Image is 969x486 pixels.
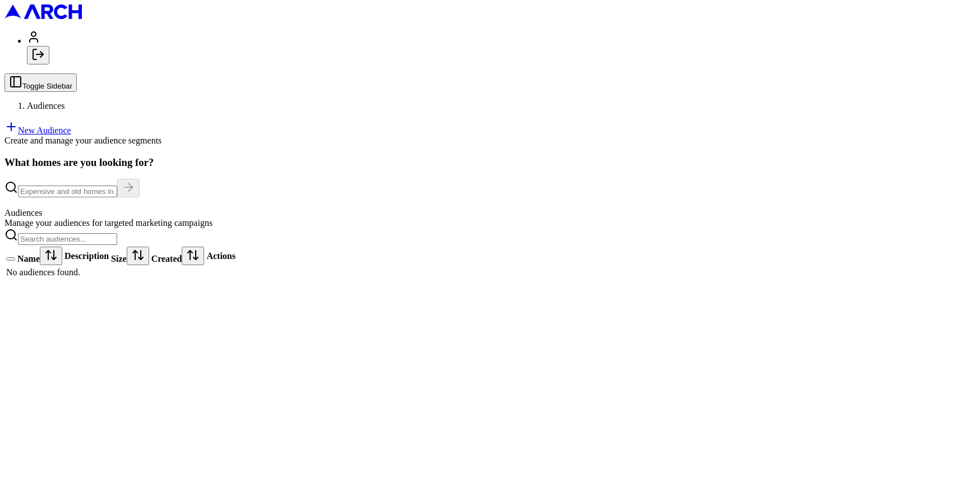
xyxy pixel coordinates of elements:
a: New Audience [4,126,71,135]
span: Toggle Sidebar [22,82,72,90]
h3: What homes are you looking for? [4,156,965,169]
input: Expensive and old homes in greater SF Bay Area [18,186,117,197]
div: Manage your audiences for targeted marketing campaigns [4,218,965,228]
div: Create and manage your audience segments [4,136,965,146]
span: Audiences [27,101,65,110]
th: Description [64,246,109,266]
div: Audiences [4,208,965,218]
th: Actions [206,246,236,266]
nav: breadcrumb [4,101,965,111]
button: Log out [27,46,49,64]
td: No audiences found. [6,267,236,278]
button: Toggle Sidebar [4,73,77,92]
input: Search audiences... [18,233,117,245]
div: Size [111,247,149,265]
div: Name [17,247,62,265]
div: Created [151,247,205,265]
